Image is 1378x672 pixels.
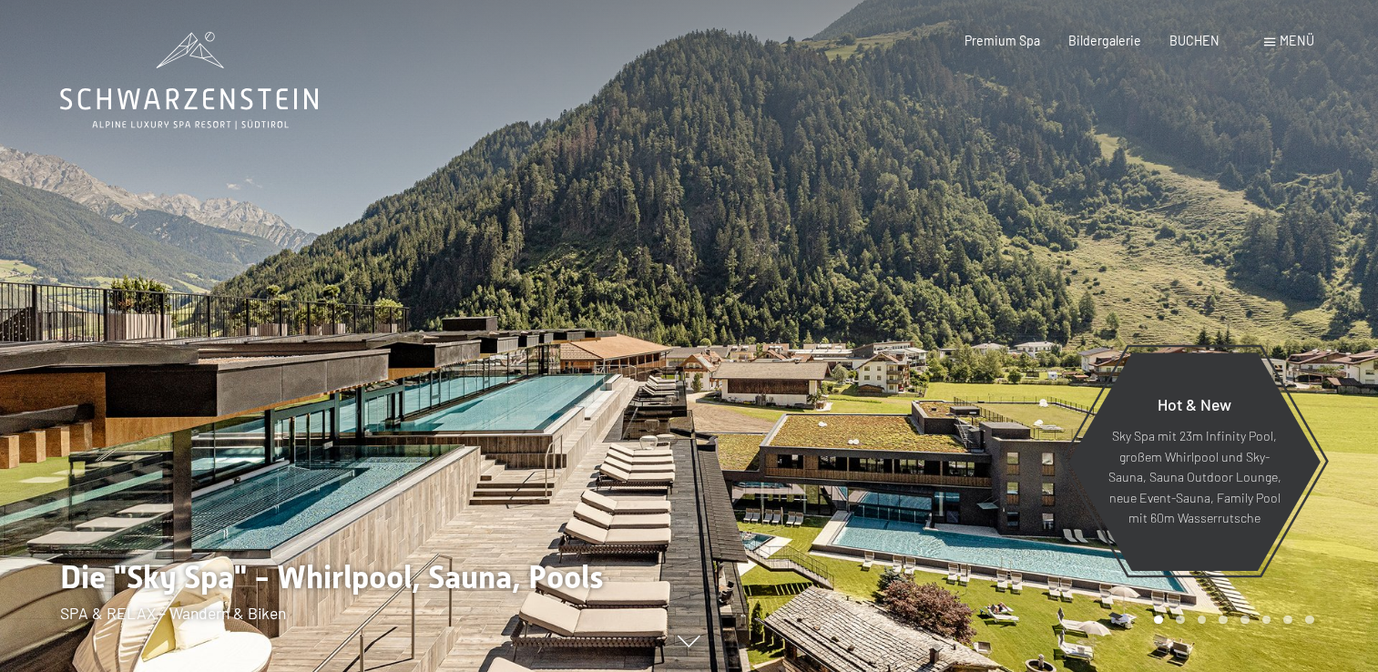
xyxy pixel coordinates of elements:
div: Carousel Page 3 [1198,616,1207,625]
a: Hot & New Sky Spa mit 23m Infinity Pool, großem Whirlpool und Sky-Sauna, Sauna Outdoor Lounge, ne... [1067,351,1322,572]
a: BUCHEN [1169,33,1220,48]
span: Hot & New [1158,394,1231,414]
div: Carousel Page 8 [1305,616,1314,625]
div: Carousel Page 7 [1283,616,1292,625]
p: Sky Spa mit 23m Infinity Pool, großem Whirlpool und Sky-Sauna, Sauna Outdoor Lounge, neue Event-S... [1108,426,1281,529]
a: Bildergalerie [1068,33,1141,48]
a: Premium Spa [965,33,1040,48]
div: Carousel Pagination [1148,616,1313,625]
div: Carousel Page 1 (Current Slide) [1154,616,1163,625]
div: Carousel Page 2 [1176,616,1185,625]
div: Carousel Page 5 [1240,616,1250,625]
div: Carousel Page 6 [1262,616,1271,625]
span: Menü [1280,33,1314,48]
div: Carousel Page 4 [1219,616,1228,625]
